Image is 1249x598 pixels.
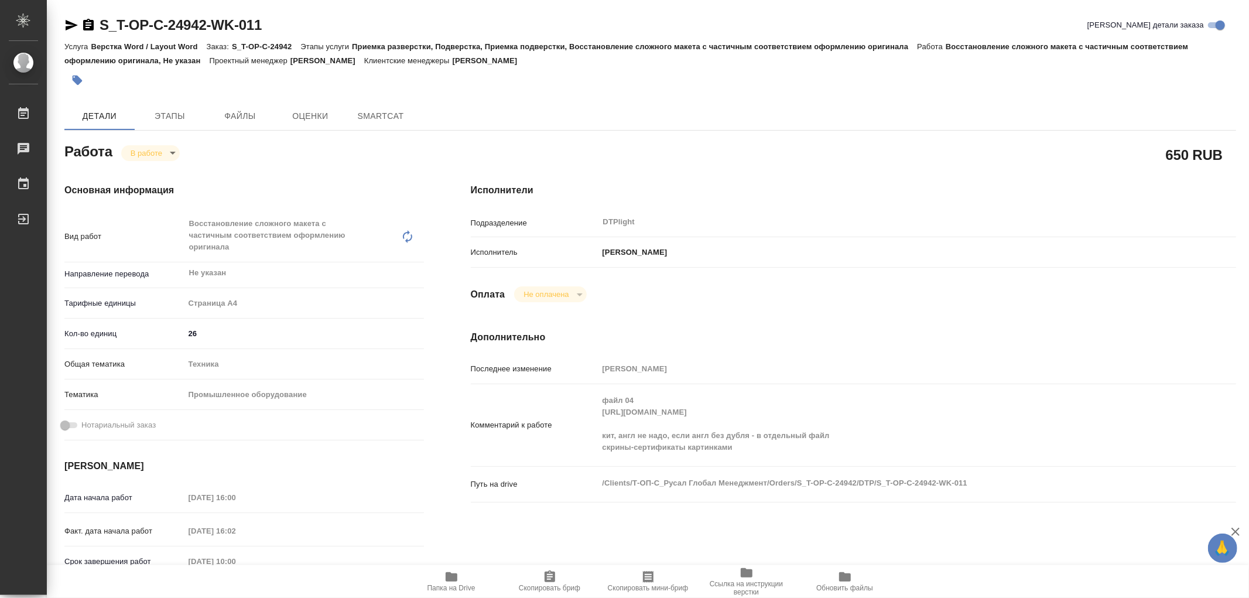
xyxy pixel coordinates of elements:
p: Тематика [64,389,184,401]
p: Приемка разверстки, Подверстка, Приемка подверстки, Восстановление сложного макета с частичным со... [352,42,917,51]
span: Папка на Drive [427,584,475,592]
p: Заказ: [207,42,232,51]
a: S_T-OP-C-24942-WK-011 [100,17,262,33]
p: Общая тематика [64,358,184,370]
h4: Исполнители [471,183,1236,197]
span: Нотариальный заказ [81,419,156,431]
p: Проектный менеджер [209,56,290,65]
button: Скопировать бриф [501,565,599,598]
p: Срок завершения работ [64,556,184,568]
button: Обновить файлы [796,565,894,598]
span: Оценки [282,109,338,124]
p: [PERSON_NAME] [453,56,526,65]
button: Не оплачена [520,289,572,299]
span: 🙏 [1213,536,1233,561]
input: Пустое поле [184,489,287,506]
p: Исполнитель [471,247,598,258]
button: Папка на Drive [402,565,501,598]
p: [PERSON_NAME] [598,247,668,258]
span: Обновить файлы [816,584,873,592]
h4: [PERSON_NAME] [64,459,424,473]
p: Работа [917,42,946,51]
div: В работе [514,286,586,302]
p: Тарифные единицы [64,298,184,309]
input: Пустое поле [598,360,1172,377]
p: S_T-OP-C-24942 [232,42,300,51]
span: Скопировать бриф [519,584,580,592]
p: Кол-во единиц [64,328,184,340]
p: Верстка Word / Layout Word [91,42,206,51]
button: Добавить тэг [64,67,90,93]
p: Направление перевода [64,268,184,280]
p: [PERSON_NAME] [290,56,364,65]
span: Этапы [142,109,198,124]
input: Пустое поле [184,522,287,539]
button: Скопировать ссылку для ЯМессенджера [64,18,78,32]
div: Страница А4 [184,293,424,313]
span: Детали [71,109,128,124]
span: Скопировать мини-бриф [608,584,688,592]
p: Вид работ [64,231,184,242]
span: Ссылка на инструкции верстки [704,580,789,596]
textarea: файл 04 [URL][DOMAIN_NAME] кит, англ не надо, если англ без дубля - в отдельный файл скрины-серти... [598,391,1172,457]
span: SmartCat [353,109,409,124]
p: Комментарий к работе [471,419,598,431]
p: Этапы услуги [300,42,352,51]
input: ✎ Введи что-нибудь [184,325,424,342]
h2: Работа [64,140,112,161]
p: Услуга [64,42,91,51]
button: Скопировать мини-бриф [599,565,697,598]
p: Клиентские менеджеры [364,56,453,65]
span: [PERSON_NAME] детали заказа [1087,19,1204,31]
input: Пустое поле [184,553,287,570]
div: Промышленное оборудование [184,385,424,405]
h4: Основная информация [64,183,424,197]
p: Путь на drive [471,479,598,490]
div: В работе [121,145,180,161]
button: Скопировать ссылку [81,18,95,32]
p: Дата начала работ [64,492,184,504]
h4: Оплата [471,288,505,302]
h2: 650 RUB [1166,145,1223,165]
button: В работе [127,148,166,158]
textarea: /Clients/Т-ОП-С_Русал Глобал Менеджмент/Orders/S_T-OP-C-24942/DTP/S_T-OP-C-24942-WK-011 [598,473,1172,493]
p: Последнее изменение [471,363,598,375]
button: Ссылка на инструкции верстки [697,565,796,598]
button: 🙏 [1208,534,1237,563]
p: Факт. дата начала работ [64,525,184,537]
h4: Дополнительно [471,330,1236,344]
p: Подразделение [471,217,598,229]
div: Техника [184,354,424,374]
span: Файлы [212,109,268,124]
